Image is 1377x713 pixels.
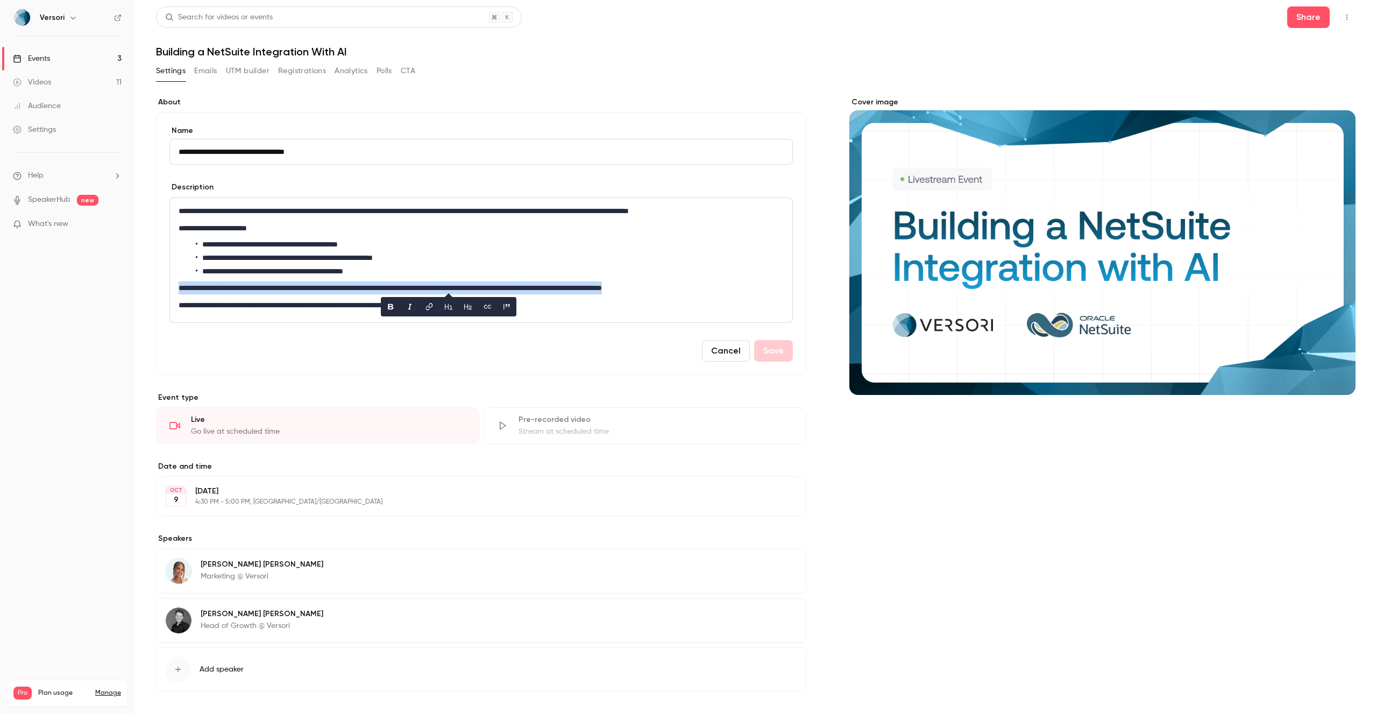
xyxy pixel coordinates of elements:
[109,220,122,229] iframe: Noticeable Trigger
[195,498,749,506] p: 4:30 PM - 5:00 PM, [GEOGRAPHIC_DATA]/[GEOGRAPHIC_DATA]
[156,647,806,691] button: Add speaker
[156,97,806,108] label: About
[201,609,323,619] p: [PERSON_NAME] [PERSON_NAME]
[226,62,269,80] button: UTM builder
[156,45,1355,58] h1: Building a NetSuite Integration With AI
[195,486,749,497] p: [DATE]
[28,194,70,206] a: SpeakerHub
[278,62,326,80] button: Registrations
[13,124,56,135] div: Settings
[156,392,806,403] p: Event type
[194,62,217,80] button: Emails
[13,9,31,26] img: Versori
[201,571,323,582] p: Marketing @ Versori
[13,101,61,111] div: Audience
[13,170,122,181] li: help-dropdown-opener
[484,407,807,444] div: Pre-recorded videoStream at scheduled time
[201,620,323,631] p: Head of Growth @ Versori
[40,12,65,23] h6: Versori
[169,125,793,136] label: Name
[156,548,806,594] div: sophie Burgess[PERSON_NAME] [PERSON_NAME]Marketing @ Versori
[498,298,515,315] button: blockquote
[165,12,273,23] div: Search for videos or events
[174,495,179,505] p: 9
[401,298,418,315] button: italic
[77,195,98,206] span: new
[166,486,186,494] div: OCT
[519,414,793,425] div: Pre-recorded video
[38,689,89,697] span: Plan usage
[191,414,466,425] div: Live
[702,340,750,362] button: Cancel
[377,62,392,80] button: Polls
[170,198,792,322] div: editor
[401,62,415,80] button: CTA
[849,97,1355,108] label: Cover image
[335,62,368,80] button: Analytics
[95,689,121,697] a: Manage
[156,598,806,643] div: George Goodfellow[PERSON_NAME] [PERSON_NAME]Head of Growth @ Versori
[156,533,806,544] label: Speakers
[382,298,399,315] button: bold
[200,664,244,675] span: Add speaker
[156,461,806,472] label: Date and time
[169,197,793,323] section: description
[13,53,50,64] div: Events
[28,218,68,230] span: What's new
[13,687,32,700] span: Pro
[156,62,186,80] button: Settings
[201,559,323,570] p: [PERSON_NAME] [PERSON_NAME]
[13,77,51,88] div: Videos
[421,298,438,315] button: link
[849,97,1355,395] section: Cover image
[169,182,214,193] label: Description
[156,407,479,444] div: LiveGo live at scheduled time
[166,558,191,584] img: sophie Burgess
[28,170,44,181] span: Help
[166,608,191,633] img: George Goodfellow
[1287,6,1330,28] button: Share
[519,426,793,437] div: Stream at scheduled time
[191,426,466,437] div: Go live at scheduled time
